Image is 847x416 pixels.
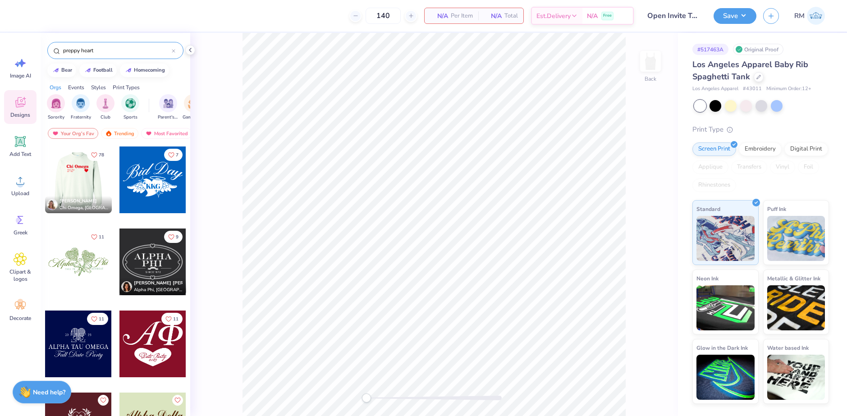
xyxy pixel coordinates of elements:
[71,114,91,121] span: Fraternity
[145,130,152,137] img: most_fav.gif
[770,160,795,174] div: Vinyl
[767,343,809,352] span: Water based Ink
[101,114,110,121] span: Club
[158,114,179,121] span: Parent's Weekend
[362,393,371,402] div: Accessibility label
[60,205,108,211] span: Chi Omega, [GEOGRAPHIC_DATA][US_STATE]
[121,94,139,121] div: filter for Sports
[99,235,104,239] span: 11
[767,274,820,283] span: Metallic & Glitter Ink
[10,72,31,79] span: Image AI
[62,46,172,55] input: Try "Alpha"
[158,94,179,121] button: filter button
[798,160,819,174] div: Foil
[11,190,29,197] span: Upload
[51,98,61,109] img: Sorority Image
[696,274,719,283] span: Neon Ink
[484,11,502,21] span: N/A
[87,149,108,161] button: Like
[430,11,448,21] span: N/A
[696,204,720,214] span: Standard
[183,114,203,121] span: Game Day
[99,317,104,321] span: 11
[784,142,828,156] div: Digital Print
[696,285,755,330] img: Neon Ink
[96,94,114,121] div: filter for Club
[10,111,30,119] span: Designs
[766,85,811,93] span: Minimum Order: 12 +
[767,204,786,214] span: Puff Ink
[98,395,109,406] button: Like
[47,64,76,77] button: bear
[120,64,169,77] button: homecoming
[134,280,210,286] span: [PERSON_NAME] [PERSON_NAME]
[79,64,117,77] button: football
[125,68,132,73] img: trend_line.gif
[603,13,612,19] span: Free
[52,68,60,73] img: trend_line.gif
[587,11,598,21] span: N/A
[714,8,756,24] button: Save
[767,355,825,400] img: Water based Ink
[739,142,782,156] div: Embroidery
[794,11,805,21] span: RM
[14,229,27,236] span: Greek
[172,395,183,406] button: Like
[105,130,112,137] img: trending.gif
[173,317,179,321] span: 11
[790,7,829,25] a: RM
[696,216,755,261] img: Standard
[807,7,825,25] img: Roberta Manuel
[176,235,179,239] span: 9
[692,178,736,192] div: Rhinestones
[48,114,64,121] span: Sorority
[767,216,825,261] img: Puff Ink
[183,94,203,121] button: filter button
[158,94,179,121] div: filter for Parent's Weekend
[451,11,473,21] span: Per Item
[68,83,84,91] div: Events
[163,98,174,109] img: Parent's Weekend Image
[33,388,65,397] strong: Need help?
[48,128,98,139] div: Your Org's Fav
[176,153,179,157] span: 7
[87,231,108,243] button: Like
[692,59,808,82] span: Los Angeles Apparel Baby Rib Spaghetti Tank
[641,7,707,25] input: Untitled Design
[9,151,31,158] span: Add Text
[692,124,829,135] div: Print Type
[504,11,518,21] span: Total
[91,83,106,91] div: Styles
[188,98,198,109] img: Game Day Image
[71,94,91,121] div: filter for Fraternity
[52,130,59,137] img: most_fav.gif
[87,313,108,325] button: Like
[93,68,113,73] div: football
[183,94,203,121] div: filter for Game Day
[84,68,92,73] img: trend_line.gif
[641,52,659,70] img: Back
[121,94,139,121] button: filter button
[125,98,136,109] img: Sports Image
[767,285,825,330] img: Metallic & Glitter Ink
[101,98,110,109] img: Club Image
[696,343,748,352] span: Glow in the Dark Ink
[692,85,738,93] span: Los Angeles Apparel
[731,160,767,174] div: Transfers
[141,128,192,139] div: Most Favorited
[164,231,183,243] button: Like
[71,94,91,121] button: filter button
[645,75,656,83] div: Back
[134,68,165,73] div: homecoming
[47,94,65,121] div: filter for Sorority
[9,315,31,322] span: Decorate
[692,160,728,174] div: Applique
[366,8,401,24] input: – –
[164,149,183,161] button: Like
[76,98,86,109] img: Fraternity Image
[60,198,97,204] span: [PERSON_NAME]
[101,128,138,139] div: Trending
[50,83,61,91] div: Orgs
[134,287,183,293] span: Alpha Phi, [GEOGRAPHIC_DATA][US_STATE]
[733,44,783,55] div: Original Proof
